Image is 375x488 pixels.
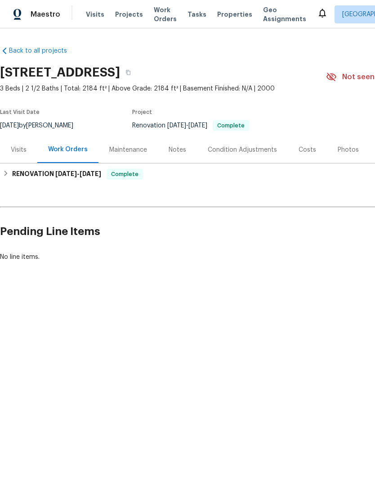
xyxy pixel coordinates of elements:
div: Notes [169,145,186,154]
span: Work Orders [154,5,177,23]
button: Copy Address [120,64,136,81]
div: Visits [11,145,27,154]
span: Complete [214,123,248,128]
div: Costs [299,145,316,154]
span: [DATE] [55,171,77,177]
h6: RENOVATION [12,169,101,180]
span: Visits [86,10,104,19]
span: - [55,171,101,177]
span: Geo Assignments [263,5,306,23]
div: Photos [338,145,359,154]
span: Renovation [132,122,249,129]
span: Complete [107,170,142,179]
span: Properties [217,10,252,19]
span: [DATE] [167,122,186,129]
span: [DATE] [80,171,101,177]
span: Project [132,109,152,115]
span: [DATE] [188,122,207,129]
div: Maintenance [109,145,147,154]
span: Projects [115,10,143,19]
div: Work Orders [48,145,88,154]
span: - [167,122,207,129]
div: Condition Adjustments [208,145,277,154]
span: Tasks [187,11,206,18]
span: Maestro [31,10,60,19]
